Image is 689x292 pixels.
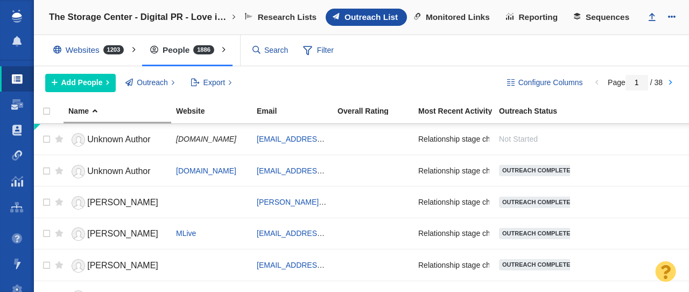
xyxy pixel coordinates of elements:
span: Relationship stage changed to: Attempting To Reach, 1 Attempt [418,228,629,238]
span: Monitored Links [426,12,490,22]
button: Configure Columns [501,74,589,92]
button: Outreach [119,74,181,92]
a: MLive [176,229,196,238]
a: Research Lists [238,9,326,26]
h4: The Storage Center - Digital PR - Love in the Time of Clutter [49,12,230,23]
span: Configure Columns [518,77,583,88]
div: Email [257,107,336,115]
span: Outreach [137,77,168,88]
a: Unknown Author [68,162,166,181]
span: [DOMAIN_NAME] [176,135,236,143]
span: Add People [61,77,103,88]
span: Outreach List [344,12,398,22]
a: [PERSON_NAME] [68,193,166,212]
span: Reporting [519,12,558,22]
span: Research Lists [258,12,317,22]
span: Relationship stage changed to: Attempting To Reach, 3 Attempts [418,166,633,176]
a: [PERSON_NAME][EMAIL_ADDRESS][PERSON_NAME][DOMAIN_NAME] [257,198,509,206]
a: Name [68,107,175,116]
a: Website [176,107,256,116]
input: Search [248,41,293,60]
span: [PERSON_NAME] [87,261,158,270]
span: Filter [297,40,340,61]
a: Outreach List [326,9,407,26]
span: Unknown Author [87,166,150,176]
div: Website [176,107,256,115]
span: 1203 [103,45,124,54]
span: [PERSON_NAME] [87,229,158,238]
a: [EMAIL_ADDRESS][DOMAIN_NAME] [257,229,384,238]
span: Relationship stage changed to: Attempting To Reach, 2 Attempts [418,197,633,207]
a: Monitored Links [407,9,499,26]
a: [EMAIL_ADDRESS][DOMAIN_NAME] [257,135,384,143]
a: Overall Rating [338,107,417,116]
span: Relationship stage changed to: Unsuccessful - No Reply [418,134,606,144]
span: Sequences [586,12,629,22]
img: buzzstream_logo_iconsimple.png [12,10,22,23]
div: Most Recent Activity [418,107,498,115]
a: Sequences [567,9,638,26]
div: Websites [45,38,137,62]
a: Email [257,107,336,116]
button: Add People [45,74,116,92]
span: Export [203,77,225,88]
a: [DOMAIN_NAME] [176,166,236,175]
span: [PERSON_NAME] [87,198,158,207]
div: Outreach Status [499,107,579,115]
div: Name [68,107,175,115]
a: [PERSON_NAME] [68,225,166,244]
button: Export [185,74,238,92]
a: Unknown Author [68,130,166,149]
a: [PERSON_NAME] [68,256,166,275]
span: Page / 38 [608,78,663,87]
a: [EMAIL_ADDRESS][DOMAIN_NAME] [257,166,384,175]
span: Unknown Author [87,135,150,144]
a: Reporting [499,9,567,26]
div: Overall Rating [338,107,417,115]
a: [EMAIL_ADDRESS][PERSON_NAME][DOMAIN_NAME] [257,261,446,269]
span: Relationship stage changed to: Attempting To Reach, 2 Attempts [418,260,633,270]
